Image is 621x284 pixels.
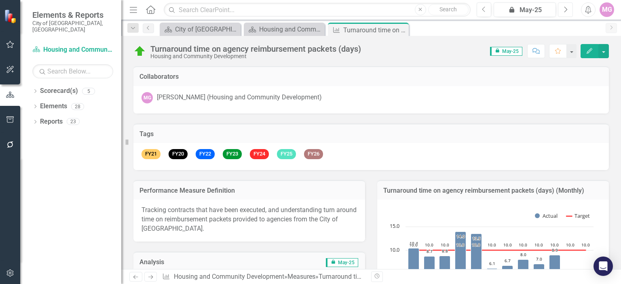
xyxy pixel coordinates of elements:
div: May-25 [496,5,553,15]
span: FY21 [142,149,161,159]
img: ClearPoint Strategy [4,9,19,23]
div: [PERSON_NAME] (Housing and Community Development) [157,93,322,102]
div: Turnaround time on agency reimbursement packets (days) [343,25,407,35]
span: FY22 [196,149,215,159]
h3: Turnaround time on agency reimbursement packets (days) (Monthly) [383,187,603,194]
div: 28 [71,103,84,110]
text: 10.0 [581,242,590,248]
text: 10.0 [425,242,433,248]
button: Show Target [566,212,590,219]
text: 6.7 [505,258,511,263]
text: 6.1 [489,261,495,266]
span: FY25 [277,149,296,159]
input: Search Below... [32,64,113,78]
h3: Analysis [139,259,233,266]
g: Target, series 2 of 2. Line with 12 data points. [412,249,587,252]
a: Housing and Community Development [32,45,113,55]
button: MG [600,2,614,17]
text: 8.0 [520,252,526,257]
text: 8.9 [552,247,558,253]
text: 15.0 [390,222,399,229]
a: Housing and Community Development [246,24,323,34]
a: Housing and Community Development [174,273,284,280]
text: 10.4 [410,240,418,246]
img: On Target [133,45,146,58]
a: Scorecard(s) [40,86,78,96]
span: FY24 [250,149,269,159]
text: 10.0 [456,242,465,248]
div: Turnaround time on agency reimbursement packets (days) [150,44,361,53]
span: May-25 [490,47,522,56]
a: City of [GEOGRAPHIC_DATA] [162,24,239,34]
span: May-25 [326,258,358,267]
button: Show Actual [535,212,558,219]
h3: Collaborators [139,73,603,80]
small: City of [GEOGRAPHIC_DATA], [GEOGRAPHIC_DATA] [32,20,113,33]
button: Search [428,4,469,15]
text: 8.8 [442,248,448,254]
a: Measures [287,273,315,280]
div: Housing and Community Development [150,53,361,59]
text: 7.0 [536,256,542,262]
h3: Performance Measure Definition [139,187,359,194]
text: 10.0 [503,242,512,248]
h3: Tags [139,130,603,138]
text: 10.0 [519,242,527,248]
text: 10.0 [488,242,496,248]
text: 10.0 [550,242,559,248]
div: MG [142,92,153,103]
div: 5 [82,88,95,95]
text: 10.0 [472,242,480,248]
div: Turnaround time on agency reimbursement packets (days) [319,273,485,280]
input: Search ClearPoint... [164,3,470,17]
text: 14.0 [456,234,465,239]
span: FY20 [169,149,188,159]
button: May-25 [494,2,556,17]
span: Elements & Reports [32,10,113,20]
a: Elements [40,102,67,111]
span: FY26 [304,149,323,159]
text: 10.0 [441,242,449,248]
text: 10.0 [409,242,418,248]
div: City of [GEOGRAPHIC_DATA] [175,24,239,34]
div: 23 [67,118,80,125]
span: Search [439,6,457,13]
text: 10.0 [534,242,543,248]
text: 8.7 [427,248,433,254]
div: Open Intercom Messenger [594,257,613,276]
div: Housing and Community Development [259,24,323,34]
span: FY23 [223,149,242,159]
div: » » [162,272,365,282]
text: 13.5 [472,236,481,241]
p: Tracking contracts that have been executed, and understanding turn around time on reimbursement p... [142,206,357,234]
a: Reports [40,117,63,126]
text: 10.0 [566,242,575,248]
text: 10.0 [390,246,399,253]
